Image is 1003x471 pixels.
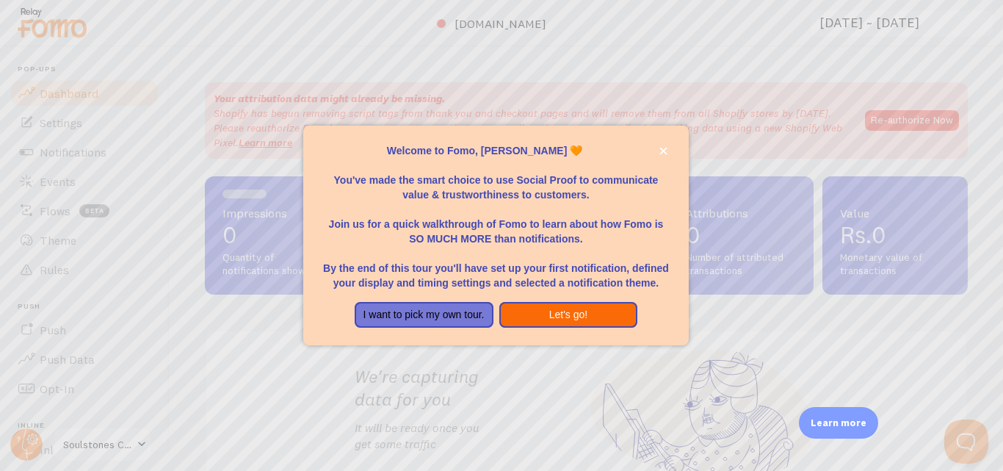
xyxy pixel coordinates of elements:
[321,143,670,158] p: Welcome to Fomo, [PERSON_NAME] 🧡
[321,202,670,246] p: Join us for a quick walkthrough of Fomo to learn about how Fomo is SO MUCH MORE than notifications.
[799,407,878,439] div: Learn more
[656,143,671,159] button: close,
[355,302,493,328] button: I want to pick my own tour.
[811,416,866,430] p: Learn more
[303,126,688,346] div: Welcome to Fomo, Sukirti Soni 🧡You&amp;#39;ve made the smart choice to use Social Proof to commun...
[321,158,670,202] p: You've made the smart choice to use Social Proof to communicate value & trustworthiness to custom...
[321,246,670,290] p: By the end of this tour you'll have set up your first notification, defined your display and timi...
[499,302,638,328] button: Let's go!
